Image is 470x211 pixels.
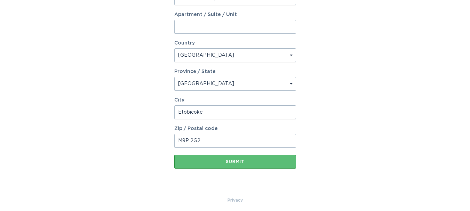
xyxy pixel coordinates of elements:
label: Apartment / Suite / Unit [174,12,296,17]
button: Submit [174,155,296,169]
label: City [174,98,296,103]
label: Province / State [174,69,216,74]
a: Privacy Policy & Terms of Use [228,196,243,204]
label: Zip / Postal code [174,126,296,131]
div: Submit [178,160,293,164]
label: Country [174,41,195,46]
